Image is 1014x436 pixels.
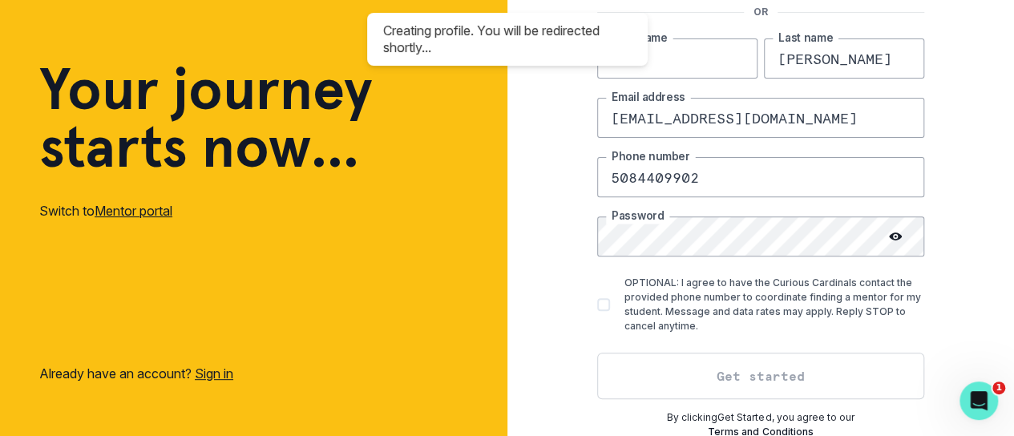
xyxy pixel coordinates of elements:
[597,353,924,399] button: Get started
[39,203,95,219] span: Switch to
[39,364,233,383] p: Already have an account?
[39,60,373,176] h1: Your journey starts now...
[95,203,172,219] a: Mentor portal
[992,381,1005,394] span: 1
[195,365,233,381] a: Sign in
[744,5,778,19] p: OR
[597,410,924,425] p: By clicking Get Started , you agree to our
[624,276,924,333] p: OPTIONAL: I agree to have the Curious Cardinals contact the provided phone number to coordinate f...
[383,22,632,56] div: Creating profile. You will be redirected shortly...
[959,381,998,420] iframe: Intercom live chat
